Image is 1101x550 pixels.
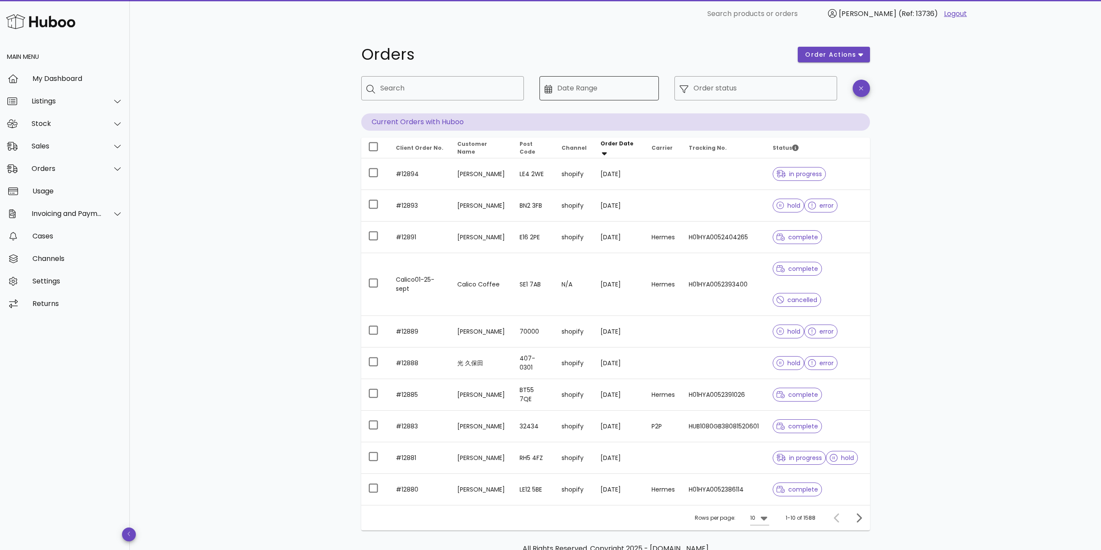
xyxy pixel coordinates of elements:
td: [DATE] [594,316,645,347]
td: shopify [555,442,594,474]
td: Hermes [645,379,682,411]
td: Calico Coffee [450,253,513,316]
span: in progress [777,455,822,461]
td: #12893 [389,190,450,222]
td: 光 久保田 [450,347,513,379]
td: #12888 [389,347,450,379]
td: #12889 [389,316,450,347]
td: #12883 [389,411,450,442]
td: LE12 5BE [513,474,555,505]
div: Returns [32,299,123,308]
td: #12894 [389,158,450,190]
td: shopify [555,347,594,379]
div: 10Rows per page: [750,511,769,525]
td: #12891 [389,222,450,253]
span: error [808,360,834,366]
th: Order Date: Sorted descending. Activate to remove sorting. [594,138,645,158]
div: Usage [32,187,123,195]
div: Channels [32,254,123,263]
span: hold [830,455,854,461]
td: shopify [555,379,594,411]
div: Settings [32,277,123,285]
td: shopify [555,316,594,347]
p: Current Orders with Huboo [361,113,870,131]
span: complete [777,392,819,398]
span: error [808,328,834,335]
span: Tracking No. [689,144,727,151]
td: P2P [645,411,682,442]
h1: Orders [361,47,788,62]
th: Customer Name [450,138,513,158]
td: Hermes [645,222,682,253]
td: #12885 [389,379,450,411]
span: error [808,203,834,209]
td: H01HYA0052386114 [682,474,766,505]
td: [DATE] [594,379,645,411]
span: Post Code [520,140,535,155]
td: [PERSON_NAME] [450,474,513,505]
th: Client Order No. [389,138,450,158]
span: complete [777,234,819,240]
td: Hermes [645,253,682,316]
td: [PERSON_NAME] [450,442,513,474]
td: [DATE] [594,222,645,253]
span: (Ref: 13736) [899,9,938,19]
td: [DATE] [594,442,645,474]
td: [DATE] [594,190,645,222]
td: shopify [555,222,594,253]
span: complete [777,486,819,492]
th: Tracking No. [682,138,766,158]
th: Carrier [645,138,682,158]
td: Hermes [645,474,682,505]
td: Calico01-25-sept [389,253,450,316]
td: E16 2PE [513,222,555,253]
div: Invoicing and Payments [32,209,102,218]
td: shopify [555,411,594,442]
td: 70000 [513,316,555,347]
th: Post Code [513,138,555,158]
td: [DATE] [594,158,645,190]
div: Sales [32,142,102,150]
th: Status [766,138,870,158]
span: Status [773,144,799,151]
div: Cases [32,232,123,240]
span: complete [777,423,819,429]
span: Customer Name [457,140,487,155]
td: shopify [555,474,594,505]
td: [PERSON_NAME] [450,222,513,253]
th: Channel [555,138,594,158]
div: 1-10 of 1588 [786,514,815,522]
td: [PERSON_NAME] [450,379,513,411]
td: [PERSON_NAME] [450,158,513,190]
button: Next page [851,510,867,526]
span: hold [777,328,801,335]
span: Carrier [652,144,673,151]
span: [PERSON_NAME] [839,9,896,19]
img: Huboo Logo [6,12,75,31]
td: H01HYA0052393400 [682,253,766,316]
td: LE4 2WE [513,158,555,190]
td: [PERSON_NAME] [450,316,513,347]
span: Client Order No. [396,144,443,151]
span: hold [777,360,801,366]
td: [DATE] [594,347,645,379]
div: Stock [32,119,102,128]
td: shopify [555,158,594,190]
td: #12881 [389,442,450,474]
span: order actions [805,50,857,59]
span: Order Date [600,140,633,147]
td: [DATE] [594,474,645,505]
td: H01HYA0052391026 [682,379,766,411]
td: H01HYA0052404265 [682,222,766,253]
div: 10 [750,514,755,522]
td: BT55 7QE [513,379,555,411]
span: complete [777,266,819,272]
div: Listings [32,97,102,105]
td: N/A [555,253,594,316]
span: in progress [777,171,822,177]
td: #12880 [389,474,450,505]
span: cancelled [777,297,818,303]
a: Logout [944,9,967,19]
td: [DATE] [594,411,645,442]
td: [DATE] [594,253,645,316]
